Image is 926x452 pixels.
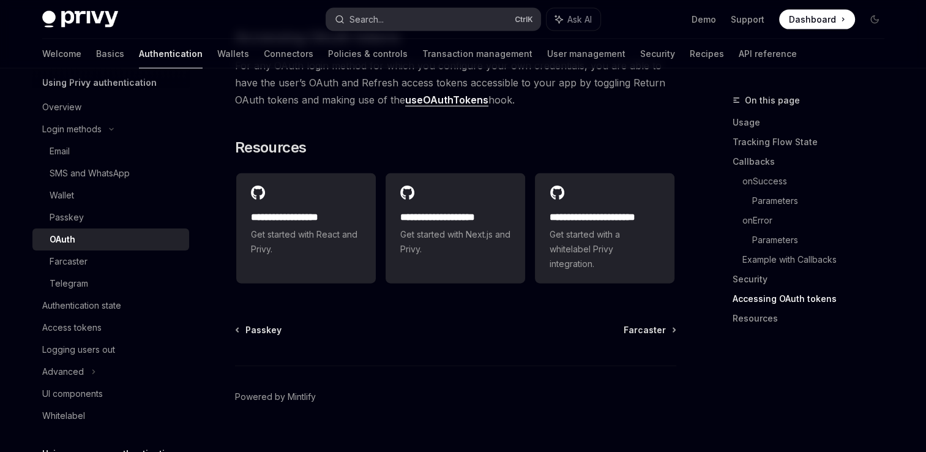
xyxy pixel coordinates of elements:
a: Parameters [752,191,894,211]
span: Dashboard [789,13,836,26]
a: Example with Callbacks [742,250,894,269]
a: Whitelabel [32,405,189,427]
a: useOAuthTokens [405,94,488,107]
a: SMS and WhatsApp [32,162,189,184]
a: Accessing OAuth tokens [733,289,894,309]
div: Email [50,144,70,159]
a: Email [32,140,189,162]
a: Access tokens [32,317,189,339]
a: Support [731,13,764,26]
button: Search...CtrlK [326,9,540,31]
span: Ask AI [567,13,592,26]
img: dark logo [42,11,118,28]
a: onError [742,211,894,230]
div: OAuth [50,232,75,247]
a: Wallet [32,184,189,206]
a: Resources [733,309,894,328]
a: Security [640,39,675,69]
a: Basics [96,39,124,69]
a: Recipes [690,39,724,69]
span: Get started with Next.js and Privy. [400,227,510,257]
span: Passkey [245,324,282,336]
a: Security [733,269,894,289]
a: Welcome [42,39,81,69]
a: Authentication [139,39,203,69]
a: UI components [32,383,189,405]
a: Farcaster [32,250,189,273]
div: Access tokens [42,320,102,335]
a: Passkey [32,206,189,228]
div: SMS and WhatsApp [50,166,130,181]
div: Authentication state [42,298,121,313]
a: Dashboard [779,10,855,29]
a: Parameters [752,230,894,250]
div: Farcaster [50,254,88,269]
span: Ctrl K [515,15,533,24]
a: Overview [32,96,189,118]
a: Powered by Mintlify [235,391,316,403]
a: Wallets [217,39,249,69]
a: User management [547,39,625,69]
button: Ask AI [547,9,600,31]
div: Advanced [42,364,84,379]
a: Transaction management [422,39,532,69]
a: Passkey [236,324,282,336]
span: Farcaster [624,324,666,336]
div: Passkey [50,210,84,225]
div: Wallet [50,188,74,203]
a: Policies & controls [328,39,408,69]
span: On this page [745,93,800,108]
span: Get started with React and Privy. [251,227,361,257]
div: Login methods [42,122,102,137]
a: Authentication state [32,295,189,317]
a: Logging users out [32,339,189,361]
a: OAuth [32,228,189,250]
div: Search... [349,12,384,27]
span: Get started with a whitelabel Privy integration. [550,227,660,271]
a: onSuccess [742,171,894,191]
a: Farcaster [624,324,675,336]
button: Toggle dark mode [865,10,884,29]
div: Whitelabel [42,409,85,423]
a: Callbacks [733,152,894,171]
div: Telegram [50,276,88,291]
div: Logging users out [42,342,115,357]
a: Tracking Flow State [733,132,894,152]
div: UI components [42,386,103,401]
span: For any OAuth login method for which you configure your own credentials, you are able to have the... [235,57,676,108]
a: Telegram [32,273,189,295]
a: Usage [733,113,894,132]
a: API reference [739,39,797,69]
div: Overview [42,100,81,115]
a: Demo [692,13,716,26]
span: Resources [235,138,307,157]
a: Connectors [264,39,313,69]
